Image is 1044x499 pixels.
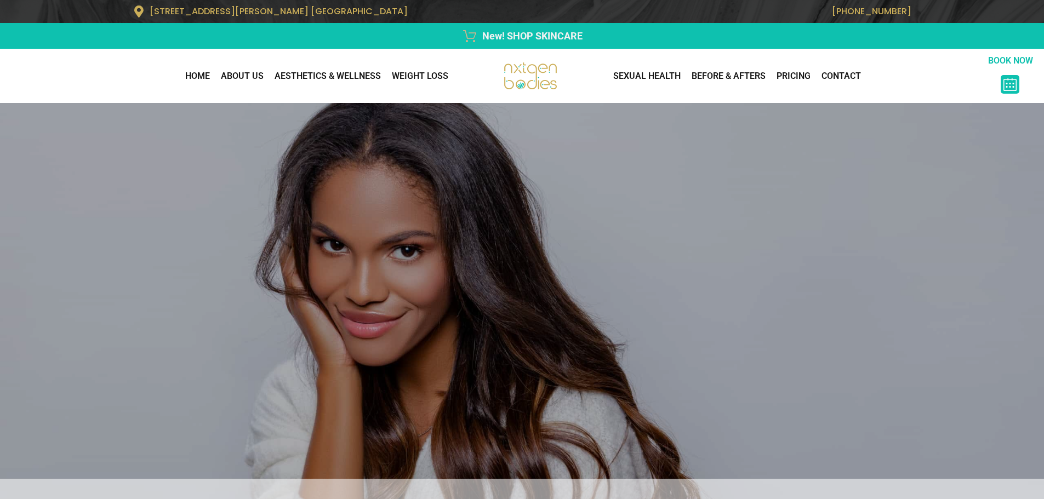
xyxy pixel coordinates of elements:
[686,65,771,87] a: Before & Afters
[983,54,1039,67] p: BOOK NOW
[5,65,454,87] nav: Menu
[771,65,816,87] a: Pricing
[608,65,983,87] nav: Menu
[269,65,386,87] a: AESTHETICS & WELLNESS
[608,65,686,87] a: Sexual Health
[215,65,269,87] a: About Us
[528,6,911,16] p: [PHONE_NUMBER]
[816,65,866,87] a: CONTACT
[133,28,911,43] a: New! SHOP SKINCARE
[480,28,583,43] span: New! SHOP SKINCARE
[180,65,215,87] a: Home
[386,65,454,87] a: WEIGHT LOSS
[150,5,408,18] span: [STREET_ADDRESS][PERSON_NAME] [GEOGRAPHIC_DATA]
